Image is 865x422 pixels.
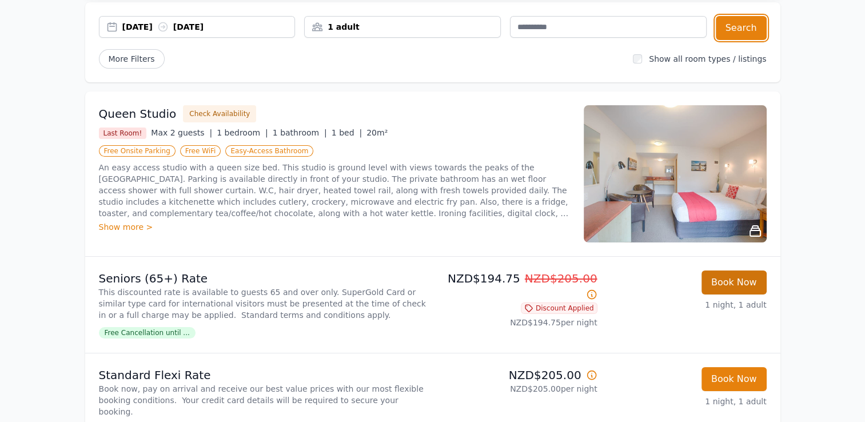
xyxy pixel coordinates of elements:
span: Free Cancellation until ... [99,327,196,339]
span: Free Onsite Parking [99,145,176,157]
p: Seniors (65+) Rate [99,270,428,286]
span: More Filters [99,49,165,69]
div: Show more > [99,221,570,233]
p: NZD$194.75 [437,270,597,302]
span: Free WiFi [180,145,221,157]
span: Max 2 guests | [151,128,212,137]
span: Easy-Access Bathroom [225,145,313,157]
span: 1 bathroom | [273,128,327,137]
h3: Queen Studio [99,106,177,122]
span: 20m² [366,128,388,137]
p: An easy access studio with a queen size bed. This studio is ground level with views towards the p... [99,162,570,219]
span: 1 bed | [332,128,362,137]
span: Last Room! [99,128,147,139]
p: Standard Flexi Rate [99,367,428,383]
button: Check Availability [183,105,256,122]
p: NZD$205.00 [437,367,597,383]
p: NZD$205.00 per night [437,383,597,395]
div: 1 adult [305,21,500,33]
div: [DATE] [DATE] [122,21,295,33]
span: Discount Applied [521,302,597,314]
label: Show all room types / listings [649,54,766,63]
p: This discounted rate is available to guests 65 and over only. SuperGold Card or similar type card... [99,286,428,321]
p: 1 night, 1 adult [607,396,767,407]
span: NZD$205.00 [525,272,597,285]
span: 1 bedroom | [217,128,268,137]
button: Book Now [701,270,767,294]
p: Book now, pay on arrival and receive our best value prices with our most flexible booking conditi... [99,383,428,417]
button: Book Now [701,367,767,391]
button: Search [716,16,767,40]
p: 1 night, 1 adult [607,299,767,310]
p: NZD$194.75 per night [437,317,597,328]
